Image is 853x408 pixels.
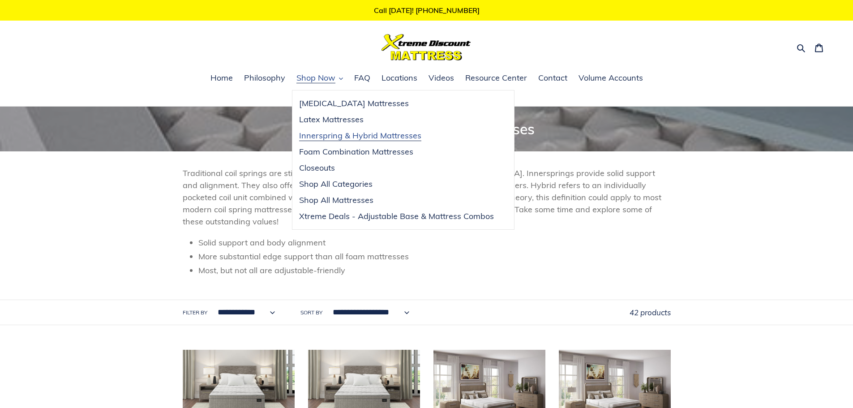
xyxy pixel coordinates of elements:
[292,208,501,224] a: Xtreme Deals - Adjustable Base & Mattress Combos
[292,176,501,192] a: Shop All Categories
[377,72,422,85] a: Locations
[210,73,233,83] span: Home
[299,179,373,189] span: Shop All Categories
[300,309,322,317] label: Sort by
[240,72,290,85] a: Philosophy
[299,146,413,157] span: Foam Combination Mattresses
[381,34,471,60] img: Xtreme Discount Mattress
[350,72,375,85] a: FAQ
[534,72,572,85] a: Contact
[296,73,335,83] span: Shop Now
[429,73,454,83] span: Videos
[299,98,409,109] span: [MEDICAL_DATA] Mattresses
[183,167,671,228] p: Traditional coil springs are still the most purchased mattress type in [GEOGRAPHIC_DATA]. Innersp...
[198,236,671,249] li: Solid support and body alignment
[292,160,501,176] a: Closeouts
[299,130,421,141] span: Innerspring & Hybrid Mattresses
[538,73,567,83] span: Contact
[292,128,501,144] a: Innerspring & Hybrid Mattresses
[292,95,501,112] a: [MEDICAL_DATA] Mattresses
[244,73,285,83] span: Philosophy
[354,73,370,83] span: FAQ
[299,211,494,222] span: Xtreme Deals - Adjustable Base & Mattress Combos
[424,72,459,85] a: Videos
[292,72,347,85] button: Shop Now
[292,144,501,160] a: Foam Combination Mattresses
[292,112,501,128] a: Latex Mattresses
[630,308,671,317] span: 42 products
[574,72,647,85] a: Volume Accounts
[292,192,501,208] a: Shop All Mattresses
[461,72,532,85] a: Resource Center
[579,73,643,83] span: Volume Accounts
[198,264,671,276] li: Most, but not all are adjustable-friendly
[299,163,335,173] span: Closeouts
[465,73,527,83] span: Resource Center
[381,73,417,83] span: Locations
[183,309,207,317] label: Filter by
[299,114,364,125] span: Latex Mattresses
[198,250,671,262] li: More substantial edge support than all foam mattresses
[206,72,237,85] a: Home
[299,195,373,206] span: Shop All Mattresses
